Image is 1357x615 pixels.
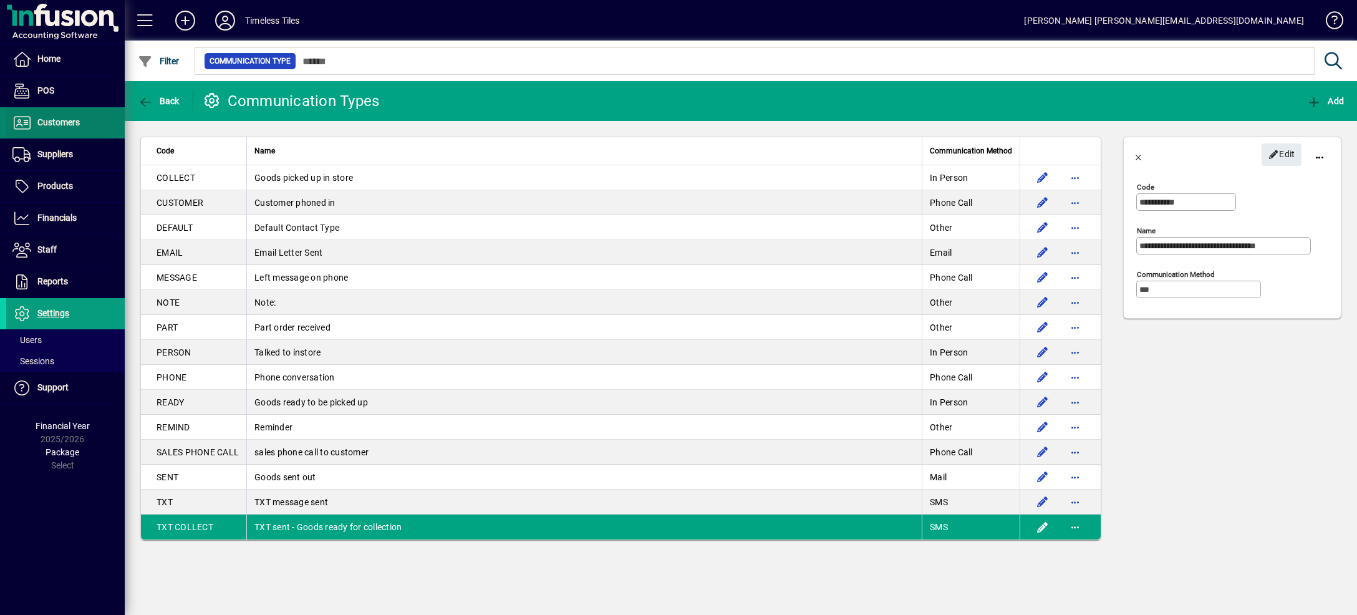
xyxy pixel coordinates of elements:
[1065,492,1085,512] button: More options
[1033,268,1053,288] button: Edit
[922,315,1020,340] td: Other
[46,447,79,457] span: Package
[922,165,1020,190] td: In Person
[922,215,1020,240] td: Other
[1305,140,1335,170] button: More options
[254,271,914,284] div: Left message on phone
[6,235,125,266] a: Staff
[1065,193,1085,213] button: More options
[922,390,1020,415] td: In Person
[254,172,914,184] div: Goods picked up in store
[37,85,54,95] span: POS
[37,149,73,159] span: Suppliers
[141,440,246,465] td: SALES PHONE CALL
[6,372,125,404] a: Support
[930,144,1012,158] span: Communication Method
[1137,183,1154,191] mat-label: Code
[6,107,125,138] a: Customers
[1033,442,1053,462] button: Edit
[1137,226,1156,235] mat-label: Name
[254,346,914,359] div: Talked to instore
[6,329,125,351] a: Users
[141,365,246,390] td: PHONE
[1033,193,1053,213] button: Edit
[1306,96,1344,106] span: Add
[203,91,380,111] div: Communication Types
[37,54,60,64] span: Home
[165,9,205,32] button: Add
[1033,243,1053,263] button: Edit
[1065,293,1085,312] button: More options
[141,165,246,190] td: COLLECT
[1065,168,1085,188] button: More options
[922,365,1020,390] td: Phone Call
[1065,442,1085,462] button: More options
[254,396,914,409] div: Goods ready to be picked up
[138,96,180,106] span: Back
[922,415,1020,440] td: Other
[1033,367,1053,387] button: Edit
[135,50,183,72] button: Filter
[1124,140,1154,170] button: Back
[1303,90,1347,112] button: Add
[37,245,57,254] span: Staff
[254,421,914,433] div: Reminder
[6,75,125,107] a: POS
[1065,517,1085,537] button: More options
[6,351,125,372] a: Sessions
[6,44,125,75] a: Home
[12,335,42,345] span: Users
[245,11,299,31] div: Timeless Tiles
[141,415,246,440] td: REMIND
[1033,317,1053,337] button: Edit
[141,515,246,540] td: TXT COLLECT
[1065,268,1085,288] button: More options
[1065,342,1085,362] button: More options
[37,308,69,318] span: Settings
[6,171,125,202] a: Products
[36,421,90,431] span: Financial Year
[922,190,1020,215] td: Phone Call
[141,340,246,365] td: PERSON
[37,181,73,191] span: Products
[254,521,914,533] div: TXT sent - Goods ready for collection
[254,471,914,483] div: Goods sent out
[254,144,275,158] span: Name
[210,55,291,67] span: Communication Type
[141,465,246,490] td: SENT
[157,144,174,158] span: Code
[922,340,1020,365] td: In Person
[254,196,914,209] div: Customer phoned in
[1065,392,1085,412] button: More options
[135,90,183,112] button: Back
[1065,243,1085,263] button: More options
[254,221,914,234] div: Default Contact Type
[205,9,245,32] button: Profile
[141,190,246,215] td: CUSTOMER
[37,276,68,286] span: Reports
[922,440,1020,465] td: Phone Call
[1033,417,1053,437] button: Edit
[254,321,914,334] div: Part order received
[37,117,80,127] span: Customers
[922,465,1020,490] td: Mail
[922,490,1020,515] td: SMS
[1033,168,1053,188] button: Edit
[1268,144,1295,165] span: Edit
[922,290,1020,315] td: Other
[138,56,180,66] span: Filter
[1033,492,1053,512] button: Edit
[12,356,54,366] span: Sessions
[37,382,69,392] span: Support
[254,296,914,309] div: Note:
[1065,218,1085,238] button: More options
[1024,11,1304,31] div: [PERSON_NAME] [PERSON_NAME][EMAIL_ADDRESS][DOMAIN_NAME]
[141,490,246,515] td: TXT
[6,203,125,234] a: Financials
[922,515,1020,540] td: SMS
[1065,317,1085,337] button: More options
[1033,293,1053,312] button: Edit
[141,215,246,240] td: DEFAULT
[141,390,246,415] td: READY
